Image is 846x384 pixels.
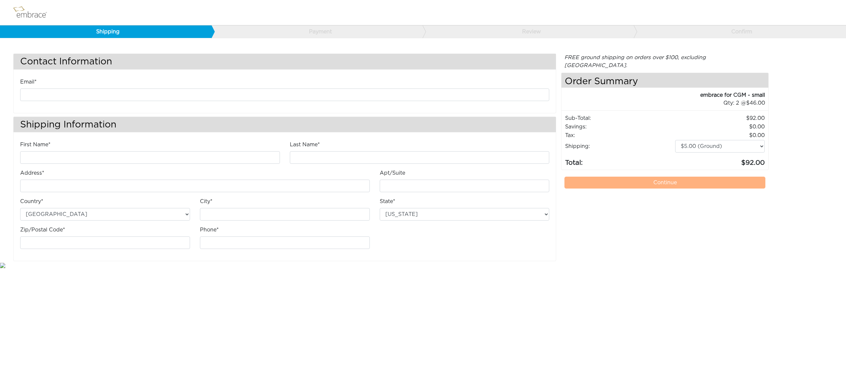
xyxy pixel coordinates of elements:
[561,53,769,69] div: FREE ground shipping on orders over $100, excluding [GEOGRAPHIC_DATA].
[561,91,765,99] div: embrace for CGM - small
[380,169,405,177] label: Apt/Suite
[675,122,765,131] td: 0.00
[20,197,43,205] label: Country*
[20,169,44,177] label: Address*
[211,25,423,38] a: Payment
[422,25,634,38] a: Review
[564,177,765,189] a: Continue
[200,197,212,205] label: City*
[565,153,675,168] td: Total:
[675,153,765,168] td: 92.00
[570,99,765,107] div: 2 @
[20,141,51,149] label: First Name*
[290,141,320,149] label: Last Name*
[561,73,768,88] h4: Order Summary
[746,100,765,106] span: 46.00
[675,131,765,140] td: 0.00
[565,114,675,122] td: Sub-Total:
[14,117,556,132] h3: Shipping Information
[20,226,65,234] label: Zip/Postal Code*
[565,122,675,131] td: Savings :
[20,78,37,86] label: Email*
[634,25,845,38] a: Confirm
[380,197,395,205] label: State*
[14,54,556,69] h3: Contact Information
[12,4,55,21] img: logo.png
[200,226,219,234] label: Phone*
[675,114,765,122] td: 92.00
[565,140,675,153] td: Shipping:
[565,131,675,140] td: Tax:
